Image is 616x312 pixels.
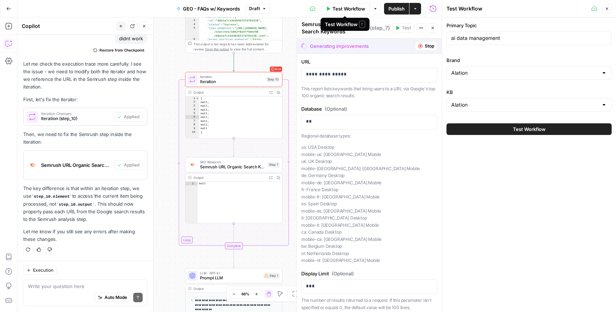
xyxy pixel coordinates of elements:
[301,297,437,311] p: The number of results returned to a request. If this parameter isn't specified or equals 0, the d...
[185,72,282,138] div: LoopErrorIterationIterationStep 10Output[null,null,null,null,null,null,null,null]
[124,162,139,168] span: Applied
[193,286,265,291] div: Output
[105,294,127,301] span: Auto Mode
[241,291,249,297] span: 86%
[384,3,409,15] button: Publish
[302,21,368,35] textarea: Semrush URL Organic Search Keywords
[446,22,612,29] label: Primary Topic
[200,74,264,79] span: Iteration
[388,5,405,12] span: Publish
[225,242,242,249] div: Complete
[415,41,437,51] button: Stop
[301,144,437,264] p: us: USA Desktop mobile-us: [GEOGRAPHIC_DATA] Mobile uk: UK Desktop mobile-[GEOGRAPHIC_DATA]: [GEO...
[425,43,434,49] span: Stop
[185,26,199,37] div: 5
[115,33,147,44] div: didnt work
[233,53,234,71] g: Edge from step_8 to step_10
[31,194,72,199] code: step_10.element
[114,112,143,122] button: Applied
[124,114,139,120] span: Applied
[23,228,147,243] p: Let me know if you still see any errors after making these changes.
[446,57,612,64] label: Brand
[310,42,369,50] div: Generating improvements
[185,19,199,22] div: 3
[23,185,147,223] p: The key difference is that within an iteration step, we use to access the current item being proc...
[41,115,111,122] span: Iteration (step_10)
[205,47,229,51] span: Copy the output
[185,242,282,249] div: Complete
[193,90,265,95] div: Output
[249,5,260,12] span: Draft
[321,3,370,15] button: Test Workflow
[185,22,199,26] div: 4
[193,41,280,52] div: This output is too large & has been abbreviated for review. to view the full content.
[200,159,265,164] span: SEO Research
[185,100,199,104] div: 2
[23,96,147,103] p: First, let's fix the iterator:
[185,108,199,111] div: 4
[275,65,281,73] span: Error
[196,97,199,100] span: Toggle code folding, rows 1 through 10
[114,160,143,170] button: Applied
[41,161,111,169] span: Semrush URL Organic Search Keywords (step_7)
[185,123,199,126] div: 8
[301,58,437,65] label: URL
[26,159,38,171] img: ey5lt04xp3nqzrimtu8q5fsyor3u
[185,97,199,100] div: 1
[99,47,144,53] span: Restore from Checkpoint
[513,126,546,133] span: Test Workflow
[301,85,437,99] p: This report lists keywords that bring users to a URL via Google's top 100 organic search results.
[246,4,270,13] button: Draft
[446,89,612,96] label: KB
[33,267,53,274] span: Execution
[56,202,95,207] code: step_10.output
[172,3,244,15] button: GEO - FAQs w/ Keywords
[200,270,261,275] span: LLM · GPT-4.1
[301,270,437,277] label: Display Limit
[185,127,199,130] div: 9
[268,162,280,168] div: Step 7
[185,111,199,115] div: 5
[370,24,390,32] span: ( step_7 )
[200,275,261,281] span: Prompt LLM
[451,69,598,77] input: Alation
[23,131,147,146] p: Then, we need to fix the Semrush step inside the iteration:
[22,22,114,30] div: Copilot
[23,60,147,91] p: Let me check the execution trace more carefully. I see the issue - we need to modify both the ite...
[233,249,234,267] g: Edge from step_10-iteration-end to step_1
[266,77,280,82] div: Step 10
[451,101,598,108] input: Alation
[185,157,282,223] div: SEO ResearchSemrush URL Organic Search KeywordsStep 7Outputnull
[301,105,437,112] label: Database
[301,132,437,140] p: Regional database types:
[185,115,199,119] div: 6
[200,164,265,170] span: Semrush URL Organic Search Keywords
[185,130,199,134] div: 10
[200,78,264,85] span: Iteration
[333,5,365,12] span: Test Workflow
[95,293,130,302] button: Auto Mode
[183,5,240,12] span: GEO - FAQs w/ Keywords
[446,123,612,135] button: Test Workflow
[332,270,354,277] span: (Optional)
[193,175,265,180] div: Output
[185,104,199,107] div: 3
[185,119,199,123] div: 7
[402,25,411,31] span: Test
[189,162,195,168] img: ey5lt04xp3nqzrimtu8q5fsyor3u
[392,23,414,33] button: Test
[185,37,199,56] div: 6
[263,272,280,279] div: Step 1
[325,105,347,112] span: (Optional)
[90,46,147,54] button: Restore from Checkpoint
[233,138,234,156] g: Edge from step_10 to step_7
[41,112,111,115] span: Iteration Changes
[23,266,57,275] button: Execution
[185,182,198,185] div: 1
